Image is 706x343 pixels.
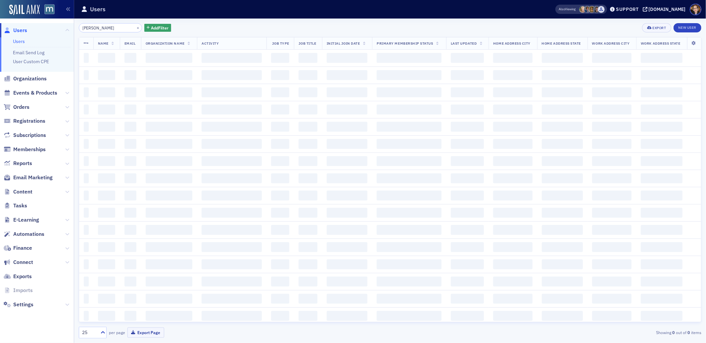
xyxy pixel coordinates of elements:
[641,70,682,80] span: ‌
[13,160,32,167] span: Reports
[493,105,532,114] span: ‌
[451,87,484,97] span: ‌
[592,259,632,269] span: ‌
[451,156,484,166] span: ‌
[451,311,484,321] span: ‌
[98,294,115,304] span: ‌
[98,191,115,200] span: ‌
[327,173,368,183] span: ‌
[327,311,368,321] span: ‌
[98,208,115,218] span: ‌
[151,25,168,31] span: Add Filter
[653,26,666,30] div: Export
[592,294,632,304] span: ‌
[84,139,89,149] span: ‌
[4,301,33,308] a: Settings
[4,146,46,153] a: Memberships
[592,173,632,183] span: ‌
[271,173,289,183] span: ‌
[299,87,317,97] span: ‌
[124,311,136,321] span: ‌
[592,225,632,235] span: ‌
[271,53,289,63] span: ‌
[40,4,55,16] a: View Homepage
[327,242,368,252] span: ‌
[649,6,686,12] div: [DOMAIN_NAME]
[493,277,532,286] span: ‌
[493,311,532,321] span: ‌
[124,53,136,63] span: ‌
[4,259,33,266] a: Connect
[98,53,115,63] span: ‌
[542,294,583,304] span: ‌
[271,242,289,252] span: ‌
[377,139,442,149] span: ‌
[146,294,192,304] span: ‌
[13,38,25,44] a: Users
[643,7,688,12] button: [DOMAIN_NAME]
[377,41,433,46] span: Primary Membership Status
[593,6,600,13] span: Mary Beth Halpern
[84,87,89,97] span: ‌
[299,225,317,235] span: ‌
[592,139,632,149] span: ‌
[13,27,27,34] span: Users
[451,277,484,286] span: ‌
[493,173,532,183] span: ‌
[327,156,368,166] span: ‌
[299,122,317,132] span: ‌
[84,191,89,200] span: ‌
[377,191,442,200] span: ‌
[202,122,261,132] span: ‌
[98,87,115,97] span: ‌
[377,277,442,286] span: ‌
[327,122,368,132] span: ‌
[271,311,289,321] span: ‌
[202,53,261,63] span: ‌
[124,87,136,97] span: ‌
[377,242,442,252] span: ‌
[299,294,317,304] span: ‌
[4,27,27,34] a: Users
[146,41,185,46] span: Organization Name
[13,132,46,139] span: Subscriptions
[542,122,583,132] span: ‌
[641,41,680,46] span: Work Address State
[146,311,192,321] span: ‌
[377,225,442,235] span: ‌
[451,53,484,63] span: ‌
[4,273,32,280] a: Exports
[542,139,583,149] span: ‌
[299,53,317,63] span: ‌
[493,225,532,235] span: ‌
[4,287,33,294] a: Imports
[588,6,595,13] span: Laura Swann
[202,277,261,286] span: ‌
[202,311,261,321] span: ‌
[4,244,32,252] a: Finance
[377,208,442,218] span: ‌
[377,53,442,63] span: ‌
[299,277,317,286] span: ‌
[642,23,671,32] button: Export
[299,156,317,166] span: ‌
[202,41,219,46] span: Activity
[641,87,682,97] span: ‌
[124,259,136,269] span: ‌
[84,122,89,132] span: ‌
[202,173,261,183] span: ‌
[377,122,442,132] span: ‌
[327,277,368,286] span: ‌
[641,122,682,132] span: ‌
[84,294,89,304] span: ‌
[4,132,46,139] a: Subscriptions
[271,294,289,304] span: ‌
[202,259,261,269] span: ‌
[13,259,33,266] span: Connect
[542,208,583,218] span: ‌
[493,191,532,200] span: ‌
[493,294,532,304] span: ‌
[84,173,89,183] span: ‌
[13,117,45,125] span: Registrations
[592,156,632,166] span: ‌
